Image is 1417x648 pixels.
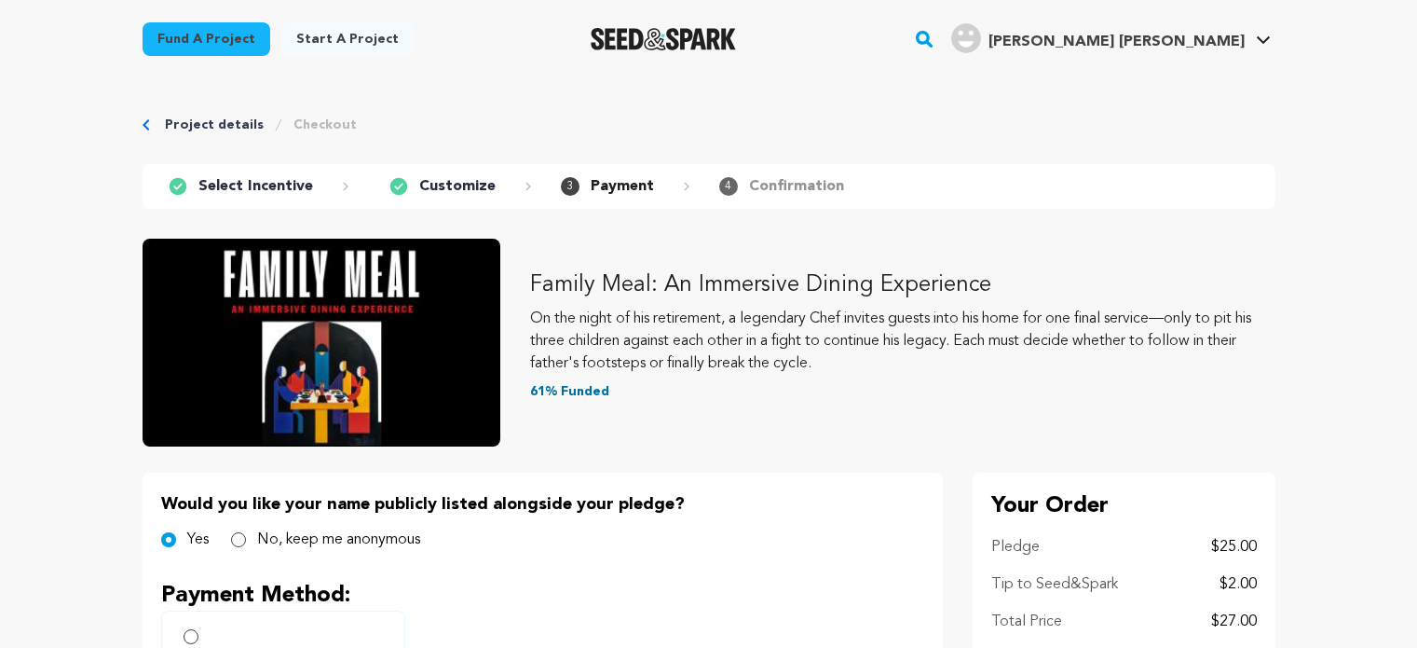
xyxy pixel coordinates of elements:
img: user.png [951,23,981,53]
span: 3 [561,177,579,196]
p: Confirmation [749,175,844,198]
span: 4 [719,177,738,196]
p: $27.00 [1211,611,1257,633]
div: sammons w.'s Profile [951,23,1245,53]
p: Would you like your name publicly listed alongside your pledge? [161,491,924,517]
img: Seed&Spark Logo Dark Mode [591,28,737,50]
a: Fund a project [143,22,270,56]
label: No, keep me anonymous [257,529,420,551]
p: $25.00 [1211,536,1257,558]
p: Pledge [991,536,1040,558]
a: sammons w.'s Profile [947,20,1274,53]
p: Total Price [991,611,1062,633]
a: Seed&Spark Homepage [591,28,737,50]
a: Checkout [293,116,357,134]
p: Select Incentive [198,175,313,198]
span: sammons w.'s Profile [947,20,1274,59]
div: Breadcrumb [143,116,1275,134]
p: Family Meal: An Immersive Dining Experience [530,270,1275,300]
a: Start a project [281,22,414,56]
img: Family Meal: An Immersive Dining Experience image [143,239,500,447]
p: Payment [591,175,654,198]
p: Payment Method: [161,581,924,611]
p: Tip to Seed&Spark [991,573,1118,596]
p: On the night of his retirement, a legendary Chef invites guests into his home for one final servi... [530,308,1275,375]
p: Your Order [991,491,1257,521]
p: 61% Funded [530,382,1275,401]
span: [PERSON_NAME] [PERSON_NAME] [988,34,1245,49]
p: Customize [419,175,496,198]
a: Project details [165,116,264,134]
label: Yes [187,529,209,551]
p: $2.00 [1219,573,1257,596]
